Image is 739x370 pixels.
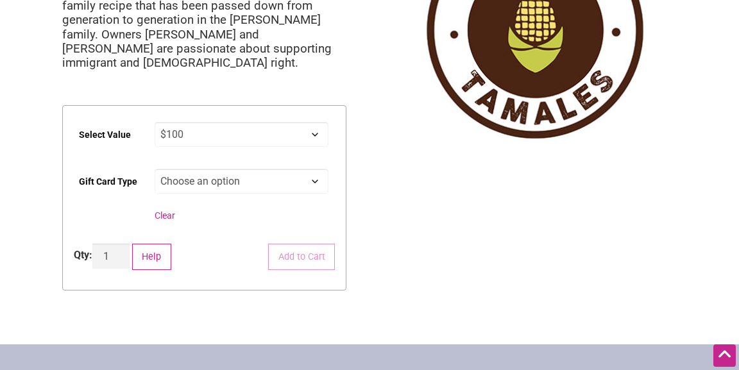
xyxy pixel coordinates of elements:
[79,167,137,196] label: Gift Card Type
[268,244,335,270] button: Add to Cart
[92,244,130,269] input: Product quantity
[74,248,92,263] div: Qty:
[155,210,175,221] a: Clear options
[79,121,131,149] label: Select Value
[132,244,171,270] button: Help
[713,344,736,367] div: Scroll Back to Top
